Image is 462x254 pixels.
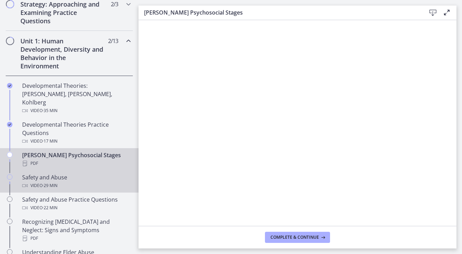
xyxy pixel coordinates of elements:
div: Recognizing [MEDICAL_DATA] and Neglect: Signs and Symptoms [22,218,130,243]
div: Video [22,181,130,190]
span: · 22 min [43,204,57,212]
div: Video [22,137,130,145]
div: Safety and Abuse Practice Questions [22,195,130,212]
span: · 29 min [43,181,57,190]
div: Safety and Abuse [22,173,130,190]
div: PDF [22,234,130,243]
span: · 17 min [43,137,57,145]
h3: [PERSON_NAME] Psychosocial Stages [144,8,415,17]
div: Developmental Theories: [PERSON_NAME], [PERSON_NAME], Kohlberg [22,82,130,115]
span: Complete & continue [270,235,319,240]
div: Video [22,204,130,212]
div: Developmental Theories Practice Questions [22,120,130,145]
h2: Unit 1: Human Development, Diversity and Behavior in the Environment [20,37,105,70]
span: · 35 min [43,107,57,115]
div: PDF [22,159,130,168]
i: Completed [7,83,12,88]
span: 2 / 13 [108,37,118,45]
button: Complete & continue [265,232,330,243]
i: Completed [7,122,12,127]
div: [PERSON_NAME] Psychosocial Stages [22,151,130,168]
div: Video [22,107,130,115]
